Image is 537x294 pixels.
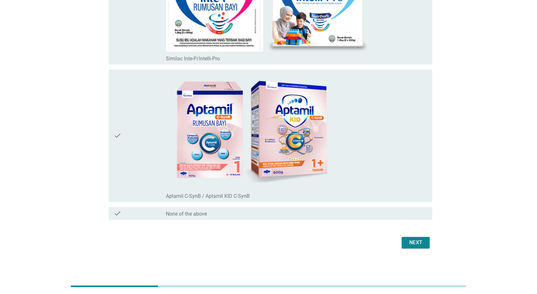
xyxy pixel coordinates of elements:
div: Next [407,239,425,246]
img: 05ed15e4-8eb1-4537-81be-f5434a603d6a-cyncB.png [166,72,343,190]
i: check [114,72,121,199]
label: None of the above [166,211,207,217]
button: Next [402,237,430,248]
label: Aptamil C-SynB / Aptamil KID C-SynB [166,193,250,199]
i: check [114,210,121,217]
label: Similac Inte-P/Intelli-Pro [166,56,220,62]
